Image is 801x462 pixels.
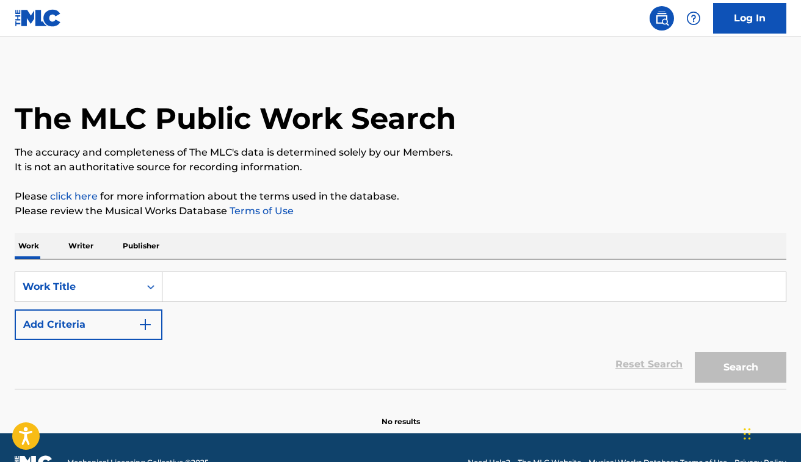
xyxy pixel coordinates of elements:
p: It is not an authoritative source for recording information. [15,160,786,175]
a: Public Search [650,6,674,31]
a: click here [50,190,98,202]
a: Log In [713,3,786,34]
h1: The MLC Public Work Search [15,100,456,137]
img: 9d2ae6d4665cec9f34b9.svg [138,317,153,332]
form: Search Form [15,272,786,389]
p: Publisher [119,233,163,259]
div: Help [681,6,706,31]
div: Work Title [23,280,132,294]
p: Writer [65,233,97,259]
p: Please for more information about the terms used in the database. [15,189,786,204]
iframe: Chat Widget [740,403,801,462]
p: Please review the Musical Works Database [15,204,786,218]
button: Add Criteria [15,309,162,340]
a: Terms of Use [227,205,294,217]
img: search [654,11,669,26]
div: Drag [744,416,751,452]
p: The accuracy and completeness of The MLC's data is determined solely by our Members. [15,145,786,160]
p: No results [382,402,420,427]
img: help [686,11,701,26]
p: Work [15,233,43,259]
img: MLC Logo [15,9,62,27]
